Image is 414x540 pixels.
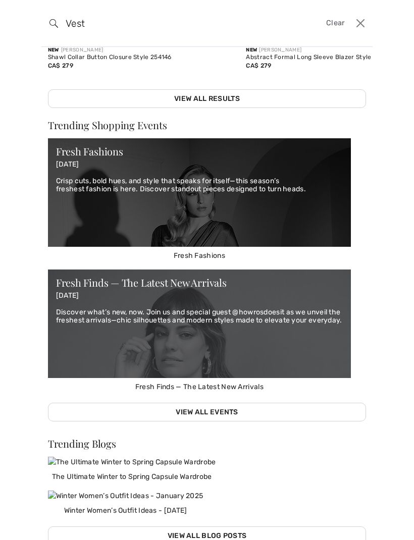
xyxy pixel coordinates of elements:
[353,15,369,31] button: Close
[48,120,366,130] div: Trending Shopping Events
[48,47,59,53] span: New
[56,278,343,288] div: Fresh Finds — The Latest New Arrivals
[48,138,351,261] a: Fresh Fashions Fresh Fashions [DATE] Crisp cuts, bold hues, and style that speaks for itself—this...
[48,62,73,69] span: CA$ 279
[326,18,345,29] span: Clear
[56,292,343,300] p: [DATE]
[48,457,216,482] a: The Ultimate Winter to Spring Capsule Wardrobe The Ultimate Winter to Spring Capsule Wardrobe
[48,250,351,261] span: Fresh Fashions
[48,403,366,421] a: View All Events
[56,146,343,156] div: Fresh Fashions
[56,177,343,194] p: Crisp cuts, bold hues, and style that speaks for itself—this season’s freshest fashion is here. D...
[48,471,216,482] span: The Ultimate Winter to Spring Capsule Wardrobe
[48,491,203,516] a: Winter Women’s Outfit Ideas - January 2025 Winter Women’s Outfit Ideas - [DATE]
[48,505,203,516] span: Winter Women’s Outfit Ideas - [DATE]
[56,160,343,169] p: [DATE]
[246,62,271,69] span: CA$ 279
[48,439,366,449] div: Trending Blogs
[48,382,351,392] span: Fresh Finds — The Latest New Arrivals
[24,7,45,16] span: Help
[48,457,216,467] img: The Ultimate Winter to Spring Capsule Wardrobe
[48,269,351,392] a: Fresh Finds — The Latest New Arrivals Fresh Finds — The Latest New Arrivals [DATE] Discover what’...
[48,491,203,501] img: Winter Women’s Outfit Ideas - January 2025
[56,308,343,326] p: Discover what’s new, now. Join us and special guest @howrosdoesit as we unveil the freshest arriv...
[48,54,234,61] div: Shawl Collar Button Closure Style 254146
[246,47,257,53] span: New
[48,46,234,54] div: [PERSON_NAME]
[48,89,366,108] a: View All Results
[58,8,285,38] input: TYPE TO SEARCH
[49,19,58,28] img: search the website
